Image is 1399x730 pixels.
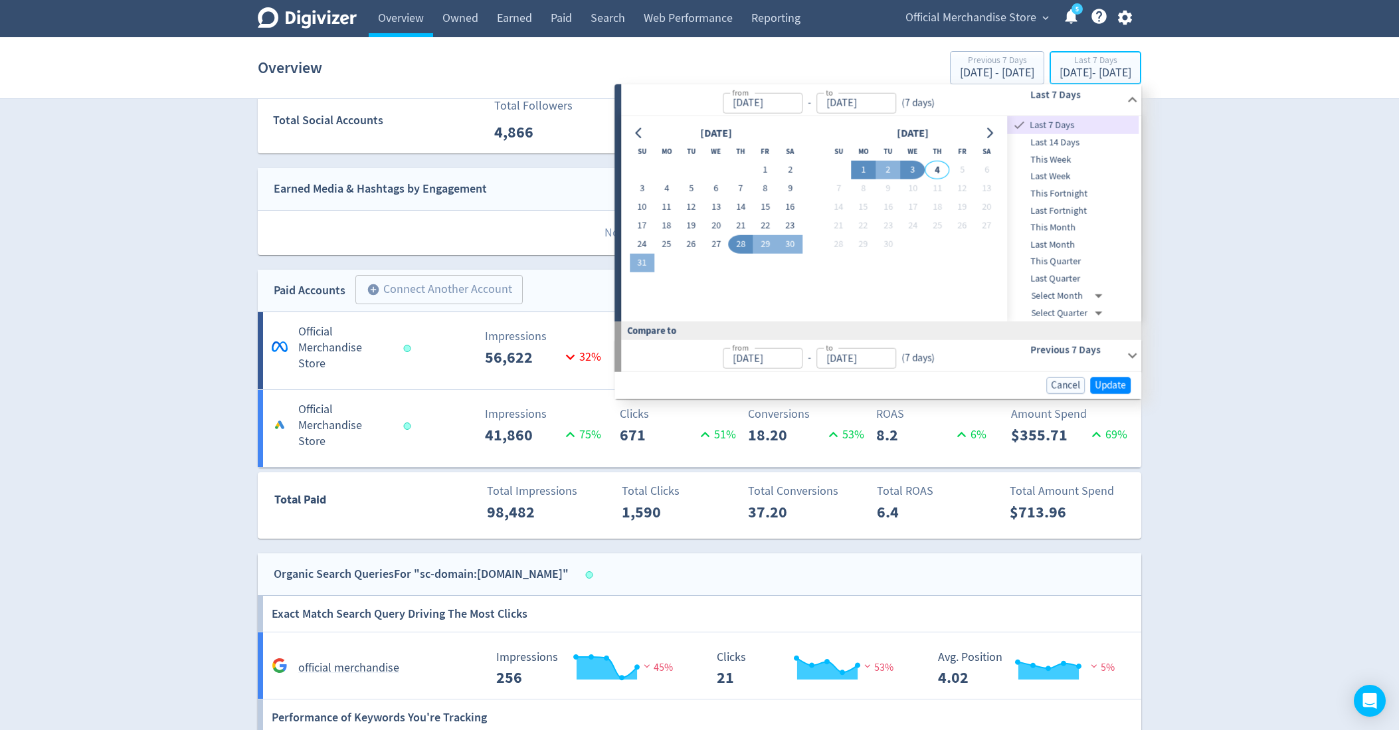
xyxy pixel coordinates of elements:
[851,179,876,198] button: 8
[404,422,415,430] span: Data last synced: 3 Sep 2025, 4:01pm (AEST)
[1060,56,1131,67] div: Last 7 Days
[487,482,607,500] p: Total Impressions
[630,142,654,161] th: Sunday
[1008,116,1139,321] nav: presets
[1072,3,1083,15] a: 5
[654,235,679,254] button: 25
[802,351,816,366] div: -
[485,327,605,345] p: Impressions
[826,342,833,353] label: to
[1011,423,1087,447] p: $355.71
[640,661,654,671] img: negative-performance.svg
[494,120,571,144] p: 4,866
[1030,342,1121,358] h6: Previous 7 Days
[893,125,933,143] div: [DATE]
[355,275,523,304] button: Connect Another Account
[679,198,703,217] button: 12
[258,211,1141,255] p: No posts to display for this date range
[975,179,999,198] button: 13
[1010,500,1086,524] p: $713.96
[622,500,698,524] p: 1,590
[896,351,935,366] div: ( 7 days )
[703,217,728,235] button: 20
[876,235,900,254] button: 30
[861,661,874,671] img: negative-performance.svg
[367,283,380,296] span: add_circle
[778,179,802,198] button: 9
[1008,153,1139,167] span: This Week
[1008,272,1139,286] span: Last Quarter
[1008,254,1139,269] span: This Quarter
[876,161,900,179] button: 2
[703,179,728,198] button: 6
[630,179,654,198] button: 3
[876,179,900,198] button: 9
[258,46,322,89] h1: Overview
[1008,185,1139,203] div: This Fortnight
[258,390,1141,467] a: Official Merchandise StoreImpressions41,86075%Clicks67151%Conversions18.2053%ROAS8.26%Amount Spen...
[950,179,975,198] button: 12
[824,426,864,444] p: 53 %
[1028,118,1139,133] span: Last 7 Days
[753,179,778,198] button: 8
[1030,86,1121,102] h6: Last 7 Days
[274,565,569,584] div: Organic Search Queries For "sc-domain:[DOMAIN_NAME]"
[345,277,523,304] a: Connect Another Account
[728,142,753,161] th: Thursday
[778,142,802,161] th: Saturday
[1087,426,1127,444] p: 69 %
[975,217,999,235] button: 27
[273,111,485,130] div: Total Social Accounts
[900,142,925,161] th: Wednesday
[975,161,999,179] button: 6
[654,217,679,235] button: 18
[925,161,950,179] button: 4
[732,86,749,98] label: from
[490,651,689,686] svg: Impressions 256
[404,345,415,352] span: Data last synced: 3 Sep 2025, 5:01pm (AEST)
[826,179,851,198] button: 7
[778,161,802,179] button: 2
[679,235,703,254] button: 26
[274,281,345,300] div: Paid Accounts
[975,198,999,217] button: 20
[950,142,975,161] th: Friday
[851,198,876,217] button: 15
[1032,287,1108,304] div: Select Month
[1008,202,1139,219] div: Last Fortnight
[703,142,728,161] th: Wednesday
[876,198,900,217] button: 16
[925,217,950,235] button: 25
[1032,304,1108,321] div: Select Quarter
[975,142,999,161] th: Saturday
[778,198,802,217] button: 16
[1075,5,1079,14] text: 5
[485,345,561,369] p: 56,622
[950,198,975,217] button: 19
[1008,136,1139,150] span: Last 14 Days
[621,116,1141,321] div: from-to(7 days)Last 7 Days
[614,321,1141,339] div: Compare to
[1008,236,1139,254] div: Last Month
[654,142,679,161] th: Monday
[802,95,816,110] div: -
[877,500,953,524] p: 6.4
[1008,169,1139,184] span: Last Week
[1008,253,1139,270] div: This Quarter
[630,235,654,254] button: 24
[258,490,405,515] div: Total Paid
[494,97,573,115] p: Total Followers
[728,235,753,254] button: 28
[950,217,975,235] button: 26
[1008,134,1139,151] div: Last 14 Days
[1010,482,1130,500] p: Total Amount Spend
[876,405,996,423] p: ROAS
[900,217,925,235] button: 24
[960,67,1034,79] div: [DATE] - [DATE]
[1040,12,1052,24] span: expand_more
[630,124,649,142] button: Go to previous month
[980,124,999,142] button: Go to next month
[900,161,925,179] button: 3
[298,324,391,372] h5: Official Merchandise Store
[1087,661,1115,674] span: 5%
